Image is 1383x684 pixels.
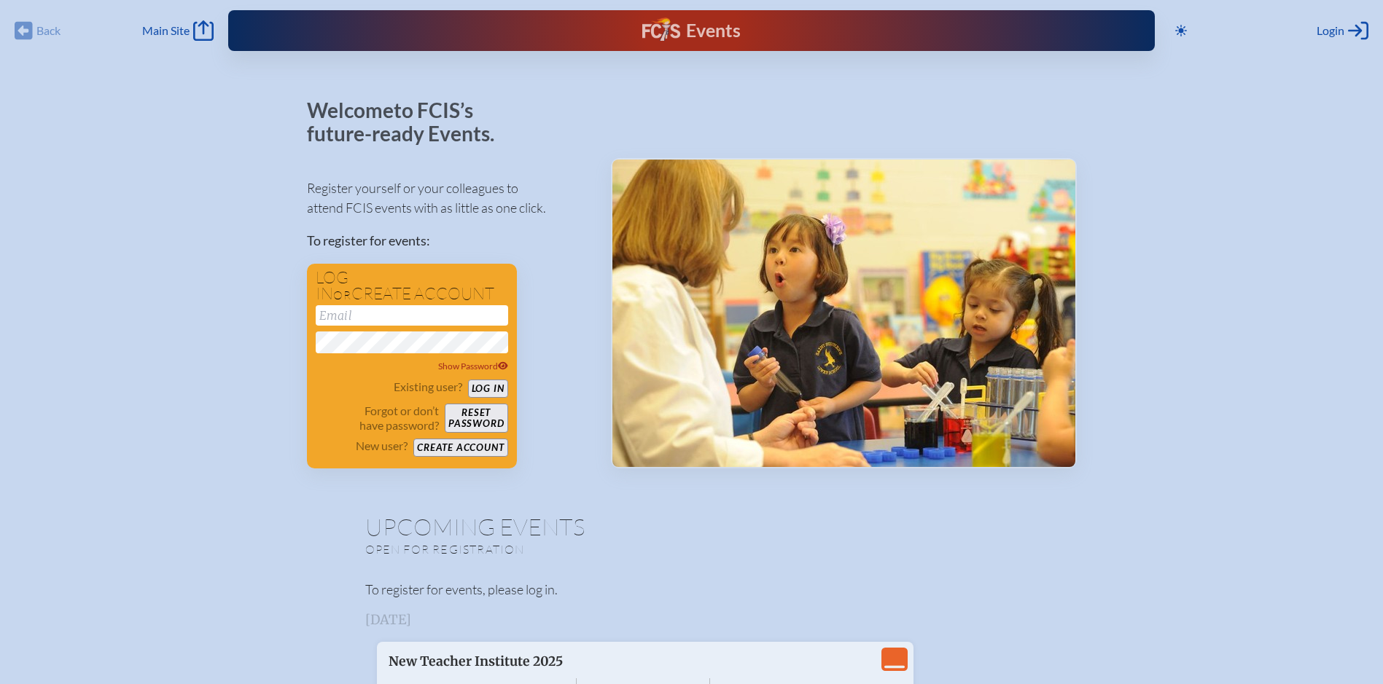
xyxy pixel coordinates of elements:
h1: Log in create account [316,270,508,302]
a: Main Site [142,20,214,41]
button: Create account [413,439,507,457]
p: Register yourself or your colleagues to attend FCIS events with as little as one click. [307,178,588,218]
p: Forgot or don’t have password? [316,404,440,433]
h1: Upcoming Events [365,515,1018,538]
span: Show Password [438,361,508,372]
p: Open for registration [365,542,750,557]
div: FCIS Events — Future ready [483,17,900,44]
span: Login [1317,23,1344,38]
p: New user? [356,439,408,453]
p: To register for events, please log in. [365,580,1018,600]
button: Resetpassword [445,404,507,433]
p: Existing user? [394,380,462,394]
button: Log in [468,380,508,398]
img: Events [612,160,1075,467]
span: Main Site [142,23,190,38]
h3: [DATE] [365,613,1018,627]
span: or [333,288,351,302]
p: To register for events: [307,231,588,251]
input: Email [316,305,508,326]
p: Welcome to FCIS’s future-ready Events. [307,99,511,145]
span: New Teacher Institute 2025 [389,653,563,669]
